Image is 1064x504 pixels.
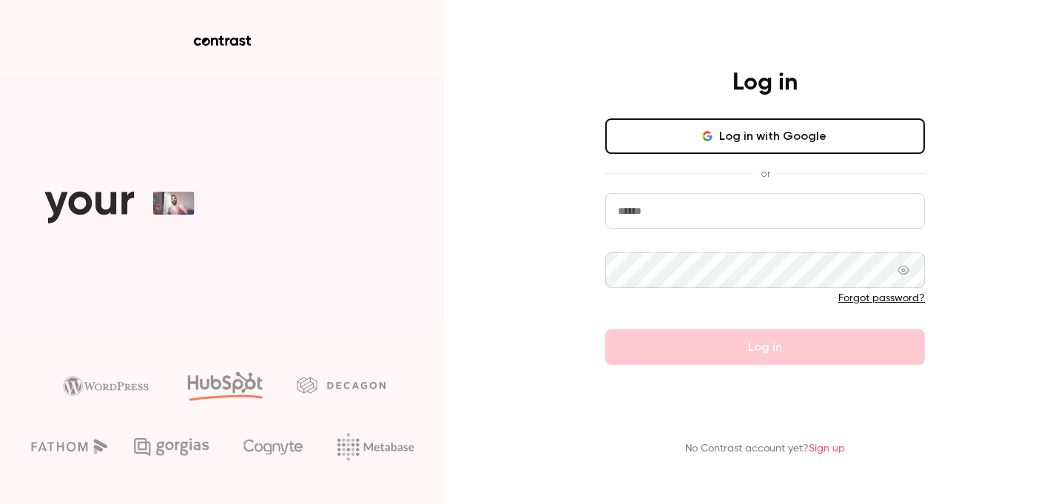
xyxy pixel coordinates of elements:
[809,443,845,454] a: Sign up
[685,441,845,457] p: No Contrast account yet?
[838,293,925,303] a: Forgot password?
[605,118,925,154] button: Log in with Google
[733,68,798,98] h4: Log in
[297,377,385,393] img: decagon
[753,166,778,181] span: or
